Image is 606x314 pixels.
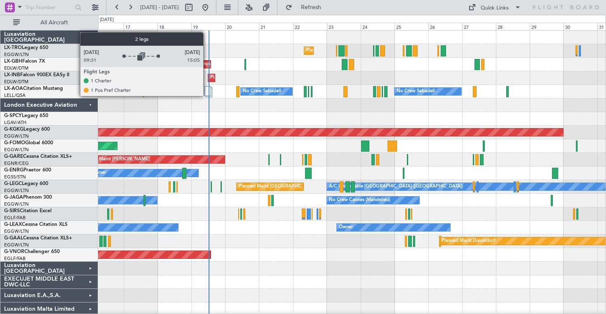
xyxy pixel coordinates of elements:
input: Trip Number [25,1,73,14]
a: G-GAALCessna Citation XLS+ [4,236,72,241]
a: EGSS/STN [4,174,26,180]
div: [DATE] [100,16,114,23]
a: LX-AOACitation Mustang [4,86,63,91]
a: EGGW/LTN [4,52,29,58]
div: 29 [530,23,564,30]
div: 19 [191,23,225,30]
div: Planned Maint [GEOGRAPHIC_DATA] ([GEOGRAPHIC_DATA]) [306,45,436,57]
div: 25 [395,23,428,30]
a: LELL/QSA [4,92,26,98]
span: G-SIRS [4,209,20,213]
div: Unplanned Maint [PERSON_NAME] [75,153,150,166]
div: No Crew Sabadell [397,85,435,98]
a: EGGW/LTN [4,133,29,139]
a: G-FOMOGlobal 6000 [4,141,53,145]
div: 27 [462,23,496,30]
a: EDLW/DTM [4,65,28,71]
span: LX-INB [4,73,20,77]
a: G-JAGAPhenom 300 [4,195,52,200]
a: LGAV/ATH [4,120,26,126]
div: 30 [564,23,597,30]
a: EGNR/CEG [4,160,29,166]
div: No Crew Luxembourg (Findel) [92,85,155,98]
a: EGGW/LTN [4,228,29,234]
div: 26 [428,23,462,30]
div: Owner [92,167,106,179]
div: 17 [124,23,157,30]
a: EGLF/FAB [4,215,26,221]
div: No Crew Cannes (Mandelieu) [329,194,390,206]
div: 28 [496,23,530,30]
div: Planned Maint Geneva (Cointrin) [210,72,278,84]
span: All Aircraft [21,20,87,26]
span: G-VNOR [4,249,24,254]
div: 16 [90,23,124,30]
button: All Aircraft [9,16,89,29]
div: 21 [259,23,293,30]
span: LX-AOA [4,86,23,91]
div: Unplanned Maint [GEOGRAPHIC_DATA] ([GEOGRAPHIC_DATA]) [200,58,336,70]
span: G-LEAX [4,222,22,227]
a: EGGW/LTN [4,147,29,153]
div: 20 [225,23,259,30]
a: LX-GBHFalcon 7X [4,59,45,64]
button: Refresh [282,1,331,14]
a: G-KGKGLegacy 600 [4,127,50,132]
a: G-GARECessna Citation XLS+ [4,154,72,159]
div: Owner [339,221,353,234]
div: Quick Links [481,4,509,12]
a: EGGW/LTN [4,201,29,207]
a: EGGW/LTN [4,242,29,248]
span: Refresh [294,5,329,10]
span: LX-TRO [4,45,22,50]
button: Quick Links [464,1,525,14]
span: [DATE] - [DATE] [140,4,179,11]
a: LX-TROLegacy 650 [4,45,48,50]
span: G-JAGA [4,195,23,200]
span: G-FOMO [4,141,25,145]
span: LX-GBH [4,59,22,64]
a: EDLW/DTM [4,79,28,85]
div: 24 [361,23,395,30]
div: 18 [157,23,191,30]
a: EGLF/FAB [4,255,26,262]
span: G-LEGC [4,181,22,186]
div: No Crew Sabadell [243,85,281,98]
a: G-LEGCLegacy 600 [4,181,48,186]
div: Planned Maint [GEOGRAPHIC_DATA] ([GEOGRAPHIC_DATA]) [239,180,369,193]
div: 23 [327,23,361,30]
span: G-GARE [4,154,23,159]
a: G-SPCYLegacy 650 [4,113,48,118]
div: 22 [293,23,327,30]
span: G-KGKG [4,127,23,132]
div: A/C Unavailable [GEOGRAPHIC_DATA] ([GEOGRAPHIC_DATA]) [329,180,463,193]
a: G-SIRSCitation Excel [4,209,52,213]
a: G-LEAXCessna Citation XLS [4,222,68,227]
div: Planned Maint Dusseldorf [442,235,496,247]
span: G-GAAL [4,236,23,241]
a: EGGW/LTN [4,187,29,194]
a: LX-INBFalcon 900EX EASy II [4,73,69,77]
a: G-VNORChallenger 650 [4,249,60,254]
a: G-ENRGPraetor 600 [4,168,51,173]
span: G-ENRG [4,168,23,173]
span: G-SPCY [4,113,22,118]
